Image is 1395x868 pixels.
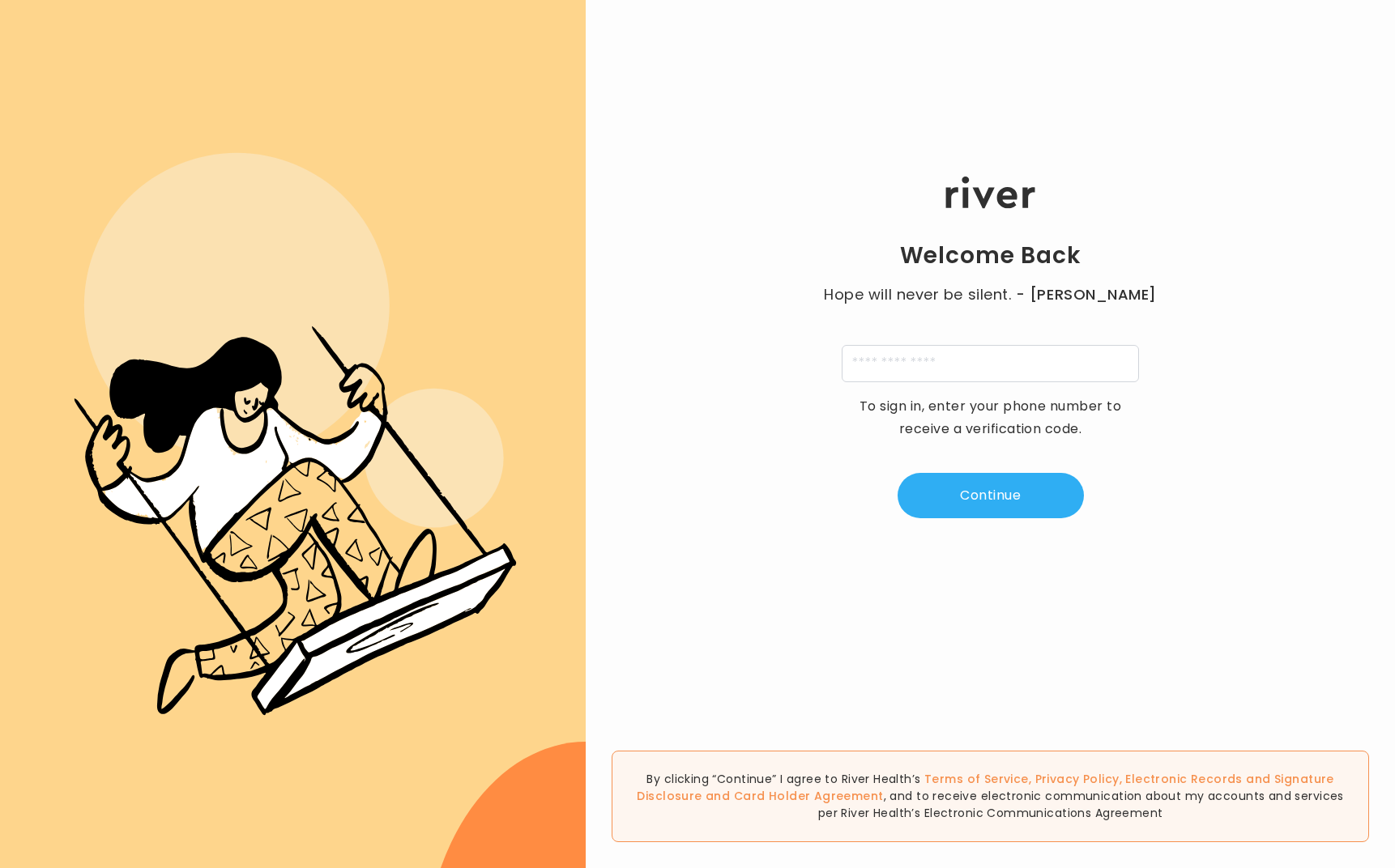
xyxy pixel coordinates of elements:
p: Hope will never be silent. [808,283,1173,306]
a: Card Holder Agreement [734,788,884,804]
h1: Welcome Back [900,241,1081,270]
a: Privacy Policy [1035,771,1120,787]
span: - [PERSON_NAME] [1016,283,1157,306]
p: To sign in, enter your phone number to receive a verification code. [849,395,1133,440]
a: Terms of Service [924,771,1029,787]
span: , , and [637,771,1333,804]
div: By clicking “Continue” I agree to River Health’s [612,751,1369,842]
a: Electronic Records and Signature Disclosure [637,771,1333,804]
button: Continue [898,473,1084,518]
span: , and to receive electronic communication about my accounts and services per River Health’s Elect... [818,788,1344,821]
